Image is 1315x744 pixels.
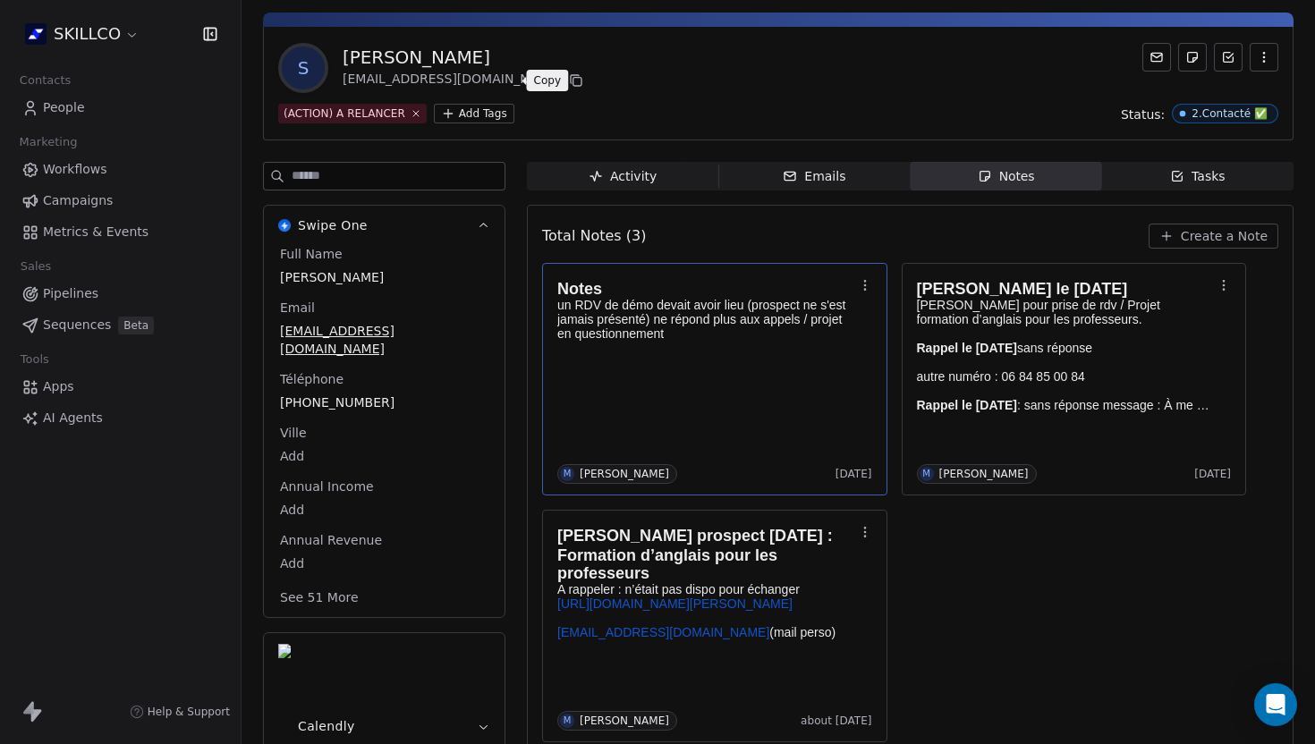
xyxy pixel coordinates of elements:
[43,409,103,427] span: AI Agents
[280,268,488,286] span: [PERSON_NAME]
[14,217,226,247] a: Metrics & Events
[280,501,488,519] span: Add
[917,341,1018,355] strong: Rappel le [DATE]
[434,104,514,123] button: Add Tags
[14,186,226,216] a: Campaigns
[1194,467,1231,481] span: [DATE]
[542,225,646,247] span: Total Notes (3)
[276,424,310,442] span: Ville
[557,596,793,611] a: [URL][DOMAIN_NAME][PERSON_NAME]
[557,546,854,582] h1: Formation d’anglais pour les professeurs
[14,279,226,309] a: Pipelines
[148,705,230,719] span: Help & Support
[1181,227,1268,245] span: Create a Note
[917,341,1214,355] p: sans réponse
[282,46,325,89] span: S
[12,129,85,156] span: Marketing
[264,206,505,245] button: Swipe OneSwipe One
[43,223,148,241] span: Metrics & Events
[557,280,854,298] h1: Notes
[1149,224,1278,249] button: Create a Note
[801,714,871,728] span: about [DATE]
[1170,167,1226,186] div: Tasks
[557,625,854,639] p: (mail perso)
[1192,107,1268,120] div: 2.Contacté ✅
[54,22,121,46] span: SKILLCO
[43,191,113,210] span: Campaigns
[264,245,505,617] div: Swipe OneSwipe One
[280,393,488,411] span: [PHONE_NUMBER]
[43,98,85,117] span: People
[21,19,143,49] button: SKILLCO
[564,714,572,728] div: M
[278,219,291,232] img: Swipe One
[280,554,488,572] span: Add
[284,106,405,122] div: (ACTION) A RELANCER
[922,467,930,481] div: M
[25,23,47,45] img: Skillco%20logo%20icon%20(2).png
[1121,106,1165,123] span: Status:
[589,167,657,186] div: Activity
[276,299,318,317] span: Email
[14,310,226,340] a: SequencesBeta
[580,468,669,480] div: [PERSON_NAME]
[298,717,355,735] span: Calendly
[280,447,488,465] span: Add
[43,284,98,303] span: Pipelines
[557,625,769,639] a: [EMAIL_ADDRESS][DOMAIN_NAME]
[836,467,872,481] span: [DATE]
[14,155,226,184] a: Workflows
[14,372,226,402] a: Apps
[564,467,572,481] div: M
[118,317,154,334] span: Beta
[783,167,845,186] div: Emails
[917,280,1214,298] h1: [PERSON_NAME] le [DATE]
[130,705,230,719] a: Help & Support
[939,468,1029,480] div: [PERSON_NAME]
[14,93,226,123] a: People
[43,160,107,179] span: Workflows
[534,73,562,88] p: Copy
[557,527,854,545] h1: [PERSON_NAME] prospect [DATE] :
[269,581,369,613] button: See 51 More
[13,253,59,280] span: Sales
[343,70,587,91] div: [EMAIL_ADDRESS][DOMAIN_NAME]
[276,370,347,388] span: Téléphone
[580,714,669,727] div: [PERSON_NAME]
[280,322,488,358] span: [EMAIL_ADDRESS][DOMAIN_NAME]
[917,298,1214,326] p: [PERSON_NAME] pour prise de rdv / Projet formation d’anglais pour les professeurs.
[917,398,1214,412] p: : sans réponse message : À me recontacter pour savoir ou en est le projet.
[343,45,587,70] div: [PERSON_NAME]
[13,346,56,373] span: Tools
[43,316,111,334] span: Sequences
[43,377,74,396] span: Apps
[276,245,346,263] span: Full Name
[12,67,79,94] span: Contacts
[1254,683,1297,726] div: Open Intercom Messenger
[557,582,854,596] p: A rappeler : n’était pas dispo pour échanger
[276,478,378,495] span: Annual Income
[917,369,1214,384] p: autre numéro : 06 84 85 00 84
[14,403,226,433] a: AI Agents
[917,398,1018,412] strong: Rappel le [DATE]
[276,531,386,549] span: Annual Revenue
[557,298,854,341] p: un RDV de démo devait avoir lieu (prospect ne s'est jamais présenté) ne répond plus aux appels / ...
[298,216,368,234] span: Swipe One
